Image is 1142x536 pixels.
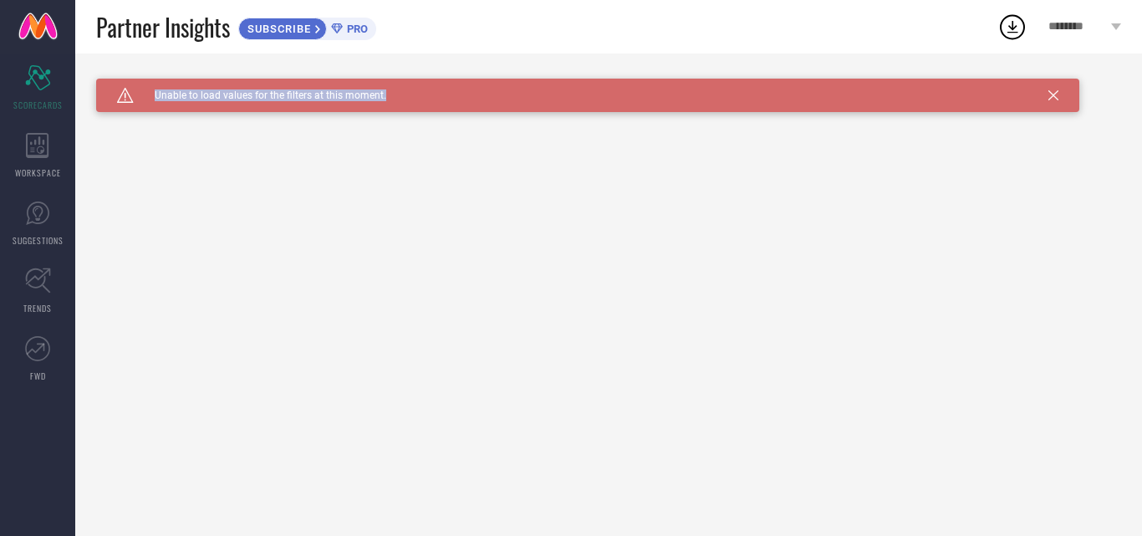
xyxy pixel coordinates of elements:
span: SCORECARDS [13,99,63,111]
span: Partner Insights [96,10,230,44]
span: WORKSPACE [15,166,61,179]
span: TRENDS [23,302,52,314]
span: PRO [343,23,368,35]
span: SUGGESTIONS [13,234,64,247]
div: Open download list [997,12,1027,42]
span: FWD [30,370,46,382]
div: Unable to load filters at this moment. Please try later. [96,79,1121,92]
span: Unable to load values for the filters at this moment. [134,89,386,101]
span: SUBSCRIBE [239,23,315,35]
a: SUBSCRIBEPRO [238,13,376,40]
